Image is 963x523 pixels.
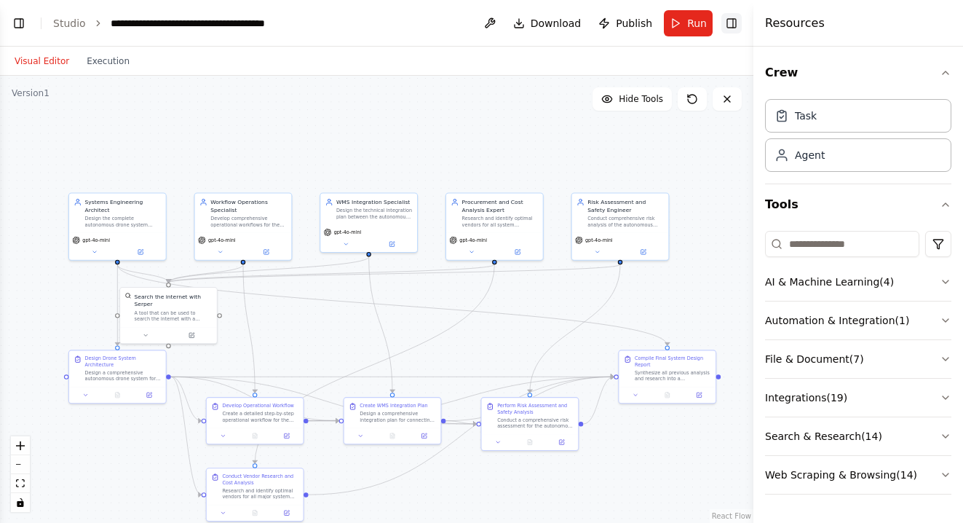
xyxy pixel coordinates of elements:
button: Open in side panel [621,247,665,256]
button: Run [664,10,713,36]
button: AI & Machine Learning(4) [765,263,951,301]
div: Procurement and Cost Analysis ExpertResearch and identify optimal vendors for all system componen... [445,192,544,260]
a: Studio [53,17,86,29]
div: Conduct Vendor Research and Cost Analysis [222,473,298,486]
button: Show left sidebar [9,13,29,34]
g: Edge from 604c5d19-2a88-448b-bc65-c1f24f4e5fe9 to ec2a997b-48ad-4327-ab3e-620ee54ac0dc [171,373,477,428]
div: WMS Integration Specialist [336,198,413,206]
button: Tools [765,184,951,225]
button: Automation & Integration(1) [765,302,951,339]
button: Hide Tools [593,87,672,111]
g: Edge from 8f1ad7c8-6cf8-4a25-89fb-bf956009dc2d to 22e1e43f-ad88-49f1-b6fe-2378c1f94c8d [251,264,499,463]
button: Open in side panel [118,247,162,256]
g: Edge from ef9048ea-58eb-4022-a936-d4c29be5a620 to f46fffa6-497e-4fb9-8030-40ea09636941 [114,264,671,345]
button: Publish [593,10,658,36]
span: gpt-4o-mini [208,237,236,243]
nav: breadcrumb [53,16,274,31]
div: Conduct comprehensive risk analysis of the autonomous drone system, develop safety protocols, and... [587,216,664,228]
button: zoom out [11,455,30,474]
div: Design the complete autonomous drone system architecture including hardware specifications, senso... [85,216,162,228]
g: Edge from 5fb4cf97-1a26-41b3-9129-9525731d1bcf to ec2a997b-48ad-4327-ab3e-620ee54ac0dc [526,264,625,393]
span: gpt-4o-mini [459,237,487,243]
button: Open in side panel [370,240,414,249]
div: Search the internet with Serper [135,293,213,309]
img: SerperDevTool [125,293,132,299]
div: WMS Integration SpecialistDesign the technical integration plan between the autonomous drone syst... [320,192,418,253]
div: Agent [795,148,825,162]
div: Conduct a comprehensive risk assessment for the autonomous drone inventory system covering: - Tec... [497,417,574,429]
button: toggle interactivity [11,493,30,512]
div: React Flow controls [11,436,30,512]
div: Risk Assessment and Safety EngineerConduct comprehensive risk analysis of the autonomous drone sy... [571,192,670,260]
div: Perform Risk Assessment and Safety Analysis [497,403,574,415]
g: Edge from 22e1e43f-ad88-49f1-b6fe-2378c1f94c8d to f46fffa6-497e-4fb9-8030-40ea09636941 [309,373,614,499]
div: Create a detailed step-by-step operational workflow for the autonomous drone system covering the ... [222,410,298,422]
span: Hide Tools [619,93,663,105]
button: Open in side panel [548,438,575,447]
button: Open in side panel [135,390,162,400]
button: File & Document(7) [765,340,951,378]
button: No output available [651,390,684,400]
span: Run [687,16,707,31]
div: Develop Operational WorkflowCreate a detailed step-by-step operational workflow for the autonomou... [206,397,304,444]
g: Edge from ef9048ea-58eb-4022-a936-d4c29be5a620 to dbab980d-31da-495b-af87-485253de4219 [114,264,173,283]
div: Research and identify optimal vendors for all system components, provide detailed cost analysis, ... [462,216,539,228]
div: Design a comprehensive integration plan for connecting the autonomous drone system with existing ... [360,410,436,422]
button: Search & Research(14) [765,417,951,455]
button: No output available [376,431,409,441]
button: Open in side panel [244,247,288,256]
div: Design a comprehensive autonomous drone system for inventory scanning and verification in {wareho... [85,369,162,382]
g: Edge from 604c5d19-2a88-448b-bc65-c1f24f4e5fe9 to f46fffa6-497e-4fb9-8030-40ea09636941 [171,373,614,381]
button: Open in side panel [273,508,300,518]
div: Develop Operational Workflow [222,403,294,409]
button: Crew [765,52,951,93]
button: Download [507,10,587,36]
div: Task [795,109,817,123]
button: Visual Editor [6,52,78,70]
button: Open in side panel [411,431,437,441]
button: Integrations(19) [765,379,951,417]
g: Edge from 438d7416-5e4f-4161-9df9-040e7b24aee2 to 8dce4bc4-b2ea-447d-bd1c-9f5b106c950f [239,264,259,393]
g: Edge from 6620bb84-23f0-4bd6-8164-4cac5bf0e2c7 to dbab980d-31da-495b-af87-485253de4219 [165,256,373,283]
g: Edge from 8dce4bc4-b2ea-447d-bd1c-9f5b106c950f to f46fffa6-497e-4fb9-8030-40ea09636941 [309,373,614,425]
button: Open in side panel [495,247,539,256]
button: No output available [238,508,272,518]
g: Edge from 604c5d19-2a88-448b-bc65-c1f24f4e5fe9 to 22e1e43f-ad88-49f1-b6fe-2378c1f94c8d [171,373,202,499]
div: Systems Engineering ArchitectDesign the complete autonomous drone system architecture including h... [68,192,167,260]
div: Conduct Vendor Research and Cost AnalysisResearch and identify optimal vendors for all major syst... [206,468,304,522]
div: Crew [765,93,951,184]
g: Edge from ec2a997b-48ad-4327-ab3e-620ee54ac0dc to f46fffa6-497e-4fb9-8030-40ea09636941 [583,373,614,428]
g: Edge from 604c5d19-2a88-448b-bc65-c1f24f4e5fe9 to 8dce4bc4-b2ea-447d-bd1c-9f5b106c950f [171,373,202,425]
button: Execution [78,52,138,70]
div: Workflow Operations Specialist [210,198,287,214]
div: Compile Final System Design Report [635,355,711,368]
span: gpt-4o-mini [334,229,362,236]
div: Compile Final System Design ReportSynthesize all previous analysis and research into a comprehens... [618,350,716,404]
span: Download [531,16,582,31]
div: Workflow Operations SpecialistDevelop comprehensive operational workflows for the autonomous dron... [194,192,293,260]
div: Research and identify optimal vendors for all major system components and provide comprehensive c... [222,487,298,500]
div: A tool that can be used to search the internet with a search_query. Supports different search typ... [135,310,213,322]
div: Develop comprehensive operational workflows for the autonomous drone system from mission assignme... [210,216,287,228]
div: SerperDevToolSearch the internet with SerperA tool that can be used to search the internet with a... [119,287,218,344]
button: Hide right sidebar [721,13,742,34]
div: Tools [765,225,951,506]
div: Create WMS Integration Plan [360,403,427,409]
a: React Flow attribution [712,512,751,520]
button: No output available [513,438,547,447]
div: Design Drone System ArchitectureDesign a comprehensive autonomous drone system for inventory scan... [68,350,167,404]
div: Create WMS Integration PlanDesign a comprehensive integration plan for connecting the autonomous ... [344,397,442,444]
div: Synthesize all previous analysis and research into a comprehensive final design report for the au... [635,369,711,382]
button: Open in side panel [170,331,214,340]
button: No output available [100,390,134,400]
span: gpt-4o-mini [585,237,613,243]
div: Design the technical integration plan between the autonomous drone system and warehouse managemen... [336,208,413,220]
g: Edge from 5fb4cf97-1a26-41b3-9129-9525731d1bcf to dbab980d-31da-495b-af87-485253de4219 [165,264,624,283]
button: Open in side panel [273,431,300,441]
button: Web Scraping & Browsing(14) [765,456,951,494]
span: Publish [616,16,652,31]
g: Edge from 6620bb84-23f0-4bd6-8164-4cac5bf0e2c7 to f2046ed7-b95f-49d7-84c9-31198e3d3dcd [365,256,396,393]
g: Edge from ef9048ea-58eb-4022-a936-d4c29be5a620 to 604c5d19-2a88-448b-bc65-c1f24f4e5fe9 [114,264,122,345]
div: Procurement and Cost Analysis Expert [462,198,539,214]
button: fit view [11,474,30,493]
